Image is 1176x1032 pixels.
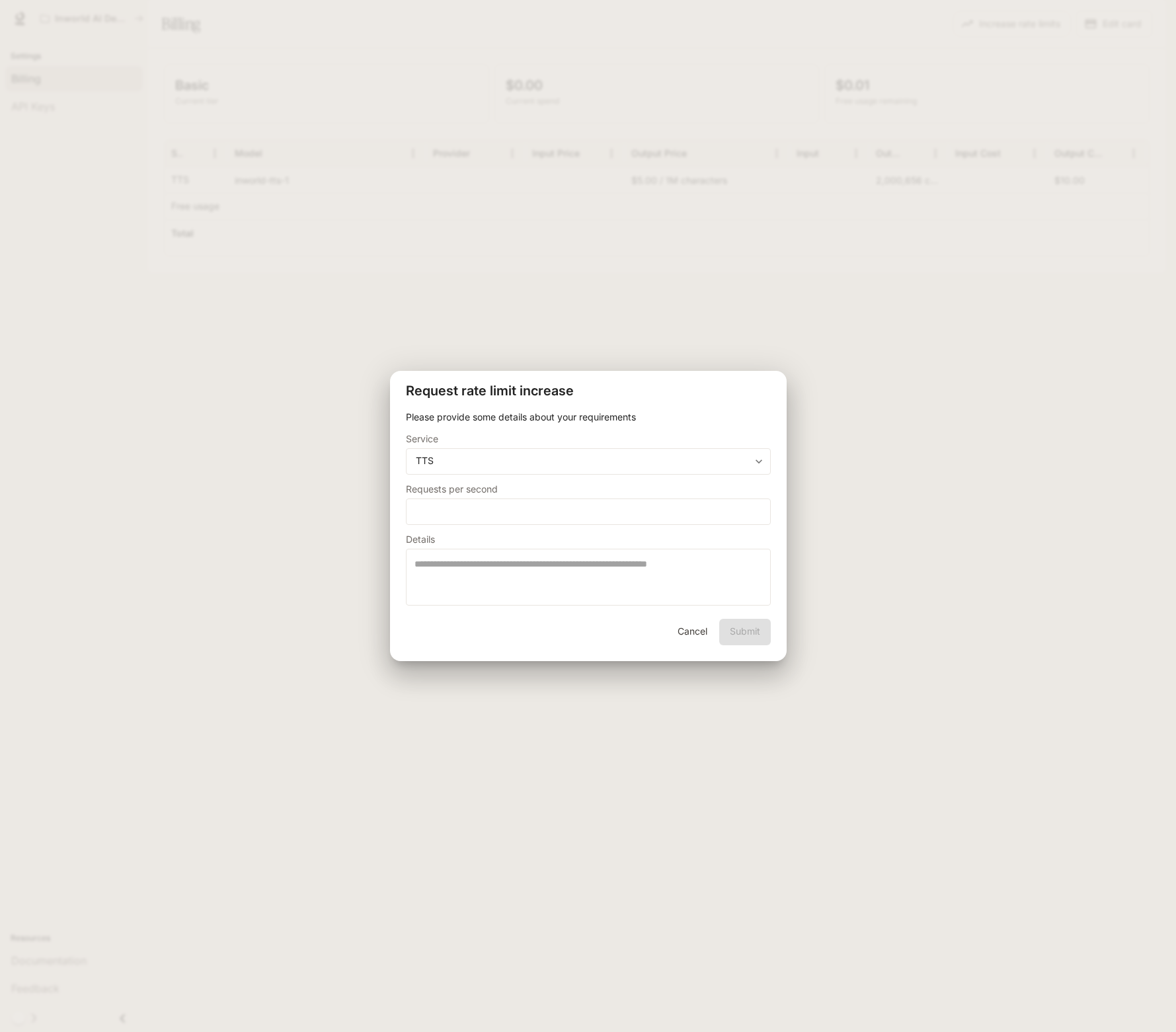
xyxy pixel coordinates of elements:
[672,619,714,645] button: Cancel
[406,535,435,544] p: Details
[406,411,771,424] p: Please provide some details about your requirements
[406,485,498,494] p: Requests per second
[406,434,438,444] p: Service
[407,454,770,467] div: TTS
[390,371,787,411] h2: Request rate limit increase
